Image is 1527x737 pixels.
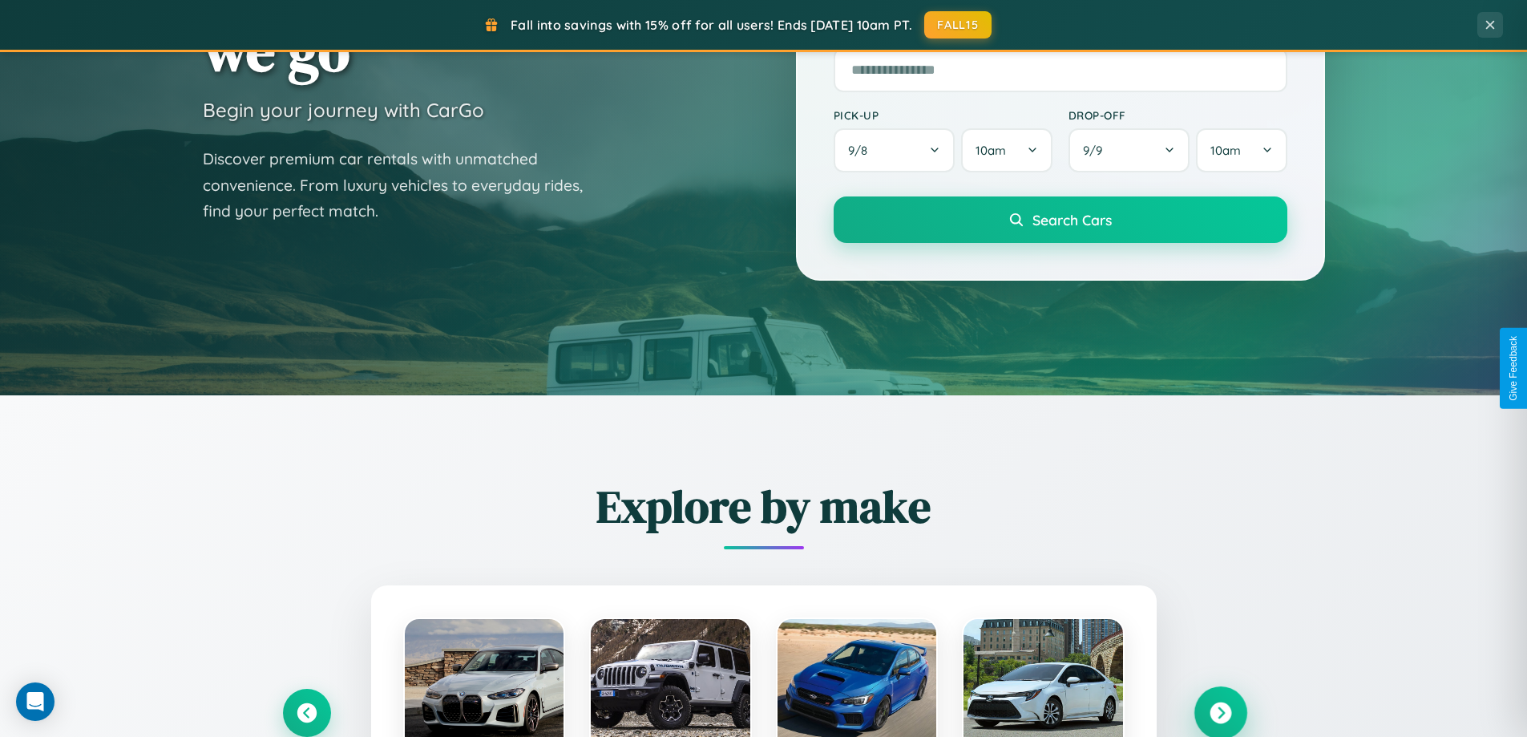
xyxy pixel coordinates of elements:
div: Open Intercom Messenger [16,682,55,721]
span: Fall into savings with 15% off for all users! Ends [DATE] 10am PT. [511,17,912,33]
label: Drop-off [1068,108,1287,122]
h3: Begin your journey with CarGo [203,98,484,122]
span: 10am [1210,143,1241,158]
div: Give Feedback [1508,336,1519,401]
h2: Explore by make [283,476,1245,537]
p: Discover premium car rentals with unmatched convenience. From luxury vehicles to everyday rides, ... [203,146,604,225]
button: FALL15 [924,11,992,38]
span: Search Cars [1032,211,1112,229]
span: 9 / 8 [848,143,875,158]
span: 10am [976,143,1006,158]
button: 10am [1196,128,1287,172]
span: 9 / 9 [1083,143,1110,158]
label: Pick-up [834,108,1052,122]
button: 10am [961,128,1052,172]
button: Search Cars [834,196,1287,243]
button: 9/9 [1068,128,1190,172]
button: 9/8 [834,128,955,172]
